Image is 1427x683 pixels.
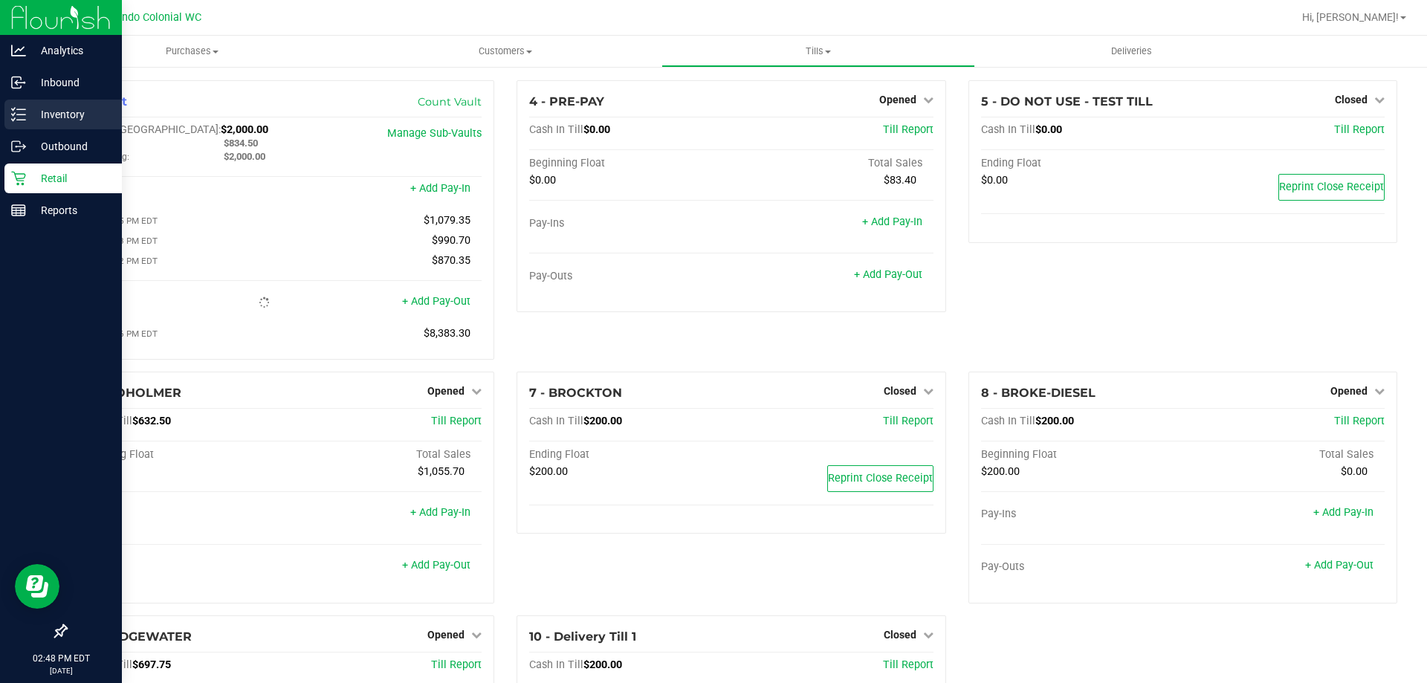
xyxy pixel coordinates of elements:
[583,123,610,136] span: $0.00
[11,139,26,154] inline-svg: Outbound
[26,74,115,91] p: Inbound
[418,95,482,109] a: Count Vault
[981,465,1020,478] span: $200.00
[975,36,1288,67] a: Deliveries
[26,137,115,155] p: Outbound
[410,506,470,519] a: + Add Pay-In
[981,94,1153,109] span: 5 - DO NOT USE - TEST TILL
[1279,181,1384,193] span: Reprint Close Receipt
[78,448,280,462] div: Beginning Float
[529,157,731,170] div: Beginning Float
[26,106,115,123] p: Inventory
[981,508,1183,521] div: Pay-Ins
[102,11,201,24] span: Orlando Colonial WC
[132,658,171,671] span: $697.75
[78,297,280,310] div: Pay-Outs
[7,665,115,676] p: [DATE]
[221,123,268,136] span: $2,000.00
[884,385,916,397] span: Closed
[1313,506,1373,519] a: + Add Pay-In
[26,169,115,187] p: Retail
[981,415,1035,427] span: Cash In Till
[529,415,583,427] span: Cash In Till
[432,254,470,267] span: $870.35
[862,216,922,228] a: + Add Pay-In
[1302,11,1399,23] span: Hi, [PERSON_NAME]!
[280,448,482,462] div: Total Sales
[402,559,470,572] a: + Add Pay-Out
[529,123,583,136] span: Cash In Till
[78,184,280,197] div: Pay-Ins
[78,629,192,644] span: 9 - BRIDGEWATER
[731,157,933,170] div: Total Sales
[828,472,933,485] span: Reprint Close Receipt
[132,415,171,427] span: $632.50
[884,629,916,641] span: Closed
[349,45,661,58] span: Customers
[529,629,636,644] span: 10 - Delivery Till 1
[981,386,1096,400] span: 8 - BROKE-DIESEL
[884,174,916,187] span: $83.40
[529,448,731,462] div: Ending Float
[981,157,1183,170] div: Ending Float
[529,465,568,478] span: $200.00
[879,94,916,106] span: Opened
[981,448,1183,462] div: Beginning Float
[1182,448,1385,462] div: Total Sales
[661,36,974,67] a: Tills
[529,94,604,109] span: 4 - PRE-PAY
[1305,559,1373,572] a: + Add Pay-Out
[981,123,1035,136] span: Cash In Till
[427,629,465,641] span: Opened
[883,658,933,671] a: Till Report
[1278,174,1385,201] button: Reprint Close Receipt
[583,415,622,427] span: $200.00
[78,123,221,136] span: Cash In [GEOGRAPHIC_DATA]:
[1035,123,1062,136] span: $0.00
[1335,94,1368,106] span: Closed
[432,234,470,247] span: $990.70
[1334,123,1385,136] a: Till Report
[410,182,470,195] a: + Add Pay-In
[36,45,349,58] span: Purchases
[583,658,622,671] span: $200.00
[11,107,26,122] inline-svg: Inventory
[11,75,26,90] inline-svg: Inbound
[529,174,556,187] span: $0.00
[431,415,482,427] a: Till Report
[662,45,974,58] span: Tills
[224,137,258,149] span: $834.50
[981,174,1008,187] span: $0.00
[424,327,470,340] span: $8,383.30
[424,214,470,227] span: $1,079.35
[1091,45,1172,58] span: Deliveries
[78,560,280,574] div: Pay-Outs
[529,386,622,400] span: 7 - BROCKTON
[883,123,933,136] a: Till Report
[7,652,115,665] p: 02:48 PM EDT
[36,36,349,67] a: Purchases
[26,42,115,59] p: Analytics
[529,270,731,283] div: Pay-Outs
[529,217,731,230] div: Pay-Ins
[402,295,470,308] a: + Add Pay-Out
[224,151,265,162] span: $2,000.00
[854,268,922,281] a: + Add Pay-Out
[11,171,26,186] inline-svg: Retail
[431,658,482,671] a: Till Report
[26,201,115,219] p: Reports
[883,415,933,427] a: Till Report
[529,658,583,671] span: Cash In Till
[15,564,59,609] iframe: Resource center
[1334,415,1385,427] a: Till Report
[11,203,26,218] inline-svg: Reports
[827,465,933,492] button: Reprint Close Receipt
[1330,385,1368,397] span: Opened
[981,560,1183,574] div: Pay-Outs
